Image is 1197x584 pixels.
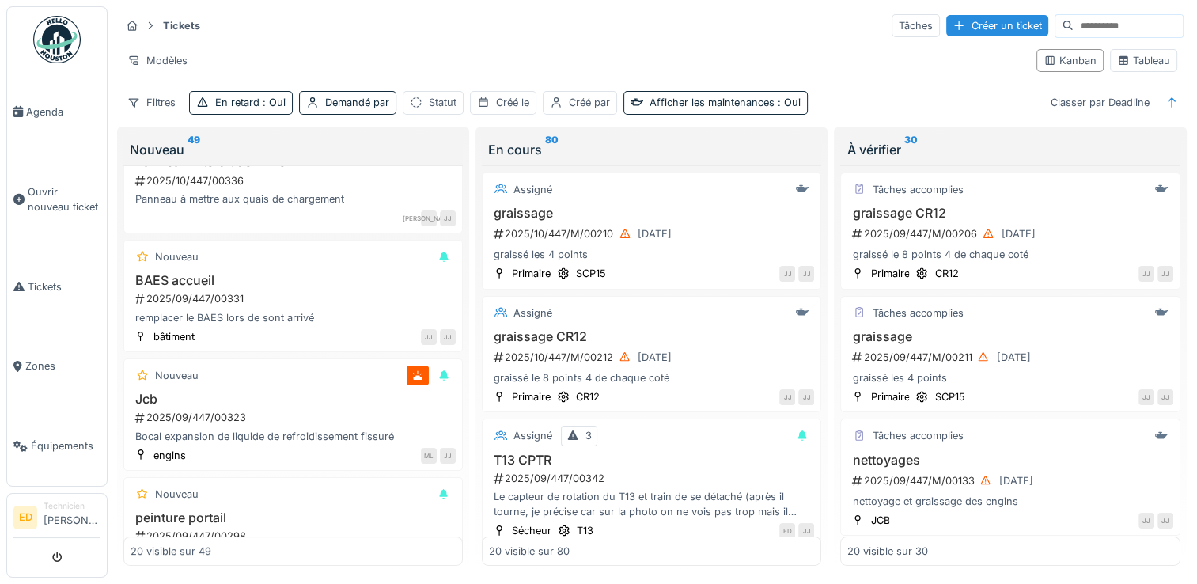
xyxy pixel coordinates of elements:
div: JJ [798,523,814,539]
div: Afficher les maintenances [650,95,801,110]
sup: 30 [903,140,917,159]
div: JJ [1157,389,1173,405]
h3: Jcb [131,392,456,407]
div: Nouveau [155,249,199,264]
li: [PERSON_NAME] [44,500,100,534]
div: Nouveau [130,140,456,159]
div: Primaire [512,389,551,404]
div: Modèles [120,49,195,72]
div: Assigné [513,305,552,320]
div: nettoyage et graissage des engins [847,494,1172,509]
a: Tickets [7,247,107,327]
div: SCP15 [576,266,606,281]
div: À vérifier [847,140,1173,159]
div: JJ [440,448,456,464]
div: [DATE] [1001,226,1035,241]
div: Tâches accomplies [872,428,963,443]
h3: graissage CR12 [847,206,1172,221]
div: JCB [870,513,889,528]
div: Nouveau [155,487,199,502]
div: JJ [1138,389,1154,405]
div: Primaire [870,266,909,281]
div: 3 [585,428,592,443]
h3: graissage CR12 [489,329,814,344]
div: Tâches accomplies [872,305,963,320]
div: Créé le [496,95,529,110]
div: 20 visible sur 30 [847,544,928,559]
div: Primaire [512,266,551,281]
div: 2025/09/447/M/00206 [850,224,1172,244]
sup: 80 [545,140,559,159]
div: 2025/09/447/00331 [134,291,456,306]
a: Ouvrir nouveau ticket [7,152,107,247]
div: 20 visible sur 80 [489,544,570,559]
span: : Oui [259,97,286,108]
span: : Oui [775,97,801,108]
div: Statut [429,95,456,110]
a: Équipements [7,406,107,486]
div: JJ [779,266,795,282]
div: Kanban [1044,53,1097,68]
div: Tableau [1117,53,1170,68]
div: SCP15 [934,389,964,404]
div: 2025/09/447/M/00211 [850,347,1172,367]
div: JJ [440,329,456,345]
div: bâtiment [153,329,195,344]
div: Bocal expansion de liquide de refroidissement fissuré [131,429,456,444]
div: JJ [440,210,456,226]
div: 2025/09/447/M/00133 [850,471,1172,491]
div: [DATE] [638,226,672,241]
h3: BAES accueil [131,273,456,288]
div: Nouveau [155,368,199,383]
div: CR12 [934,266,958,281]
h3: graissage [489,206,814,221]
div: 2025/09/447/00342 [492,471,814,486]
div: Assigné [513,182,552,197]
div: Panneau à mettre aux quais de chargement [131,192,456,207]
div: 2025/09/447/00323 [134,410,456,425]
div: JJ [1138,513,1154,529]
div: Le capteur de rotation du T13 et train de se détaché (après il tourne, je précise car sur la phot... [489,489,814,519]
div: Technicien [44,500,100,512]
sup: 49 [188,140,200,159]
div: Primaire [870,389,909,404]
div: [DATE] [998,473,1032,488]
div: Sécheur [512,523,551,538]
img: Badge_color-CXgf-gQk.svg [33,16,81,63]
a: Zones [7,327,107,407]
div: JJ [798,266,814,282]
a: ED Technicien[PERSON_NAME] [13,500,100,538]
h3: graissage [847,329,1172,344]
div: graissé les 4 points [489,247,814,262]
div: [DATE] [638,350,672,365]
div: En cours [488,140,815,159]
div: 2025/10/447/M/00210 [492,224,814,244]
div: JJ [798,389,814,405]
div: [DATE] [996,350,1030,365]
h3: T13 CPTR [489,453,814,468]
div: JJ [1157,513,1173,529]
span: Ouvrir nouveau ticket [28,184,100,214]
div: graissé le 8 points 4 de chaque coté [489,370,814,385]
div: [PERSON_NAME] [421,210,437,226]
div: Classer par Deadline [1044,91,1157,114]
span: Zones [25,358,100,374]
div: 2025/09/447/00298 [134,529,456,544]
div: JJ [779,389,795,405]
div: Assigné [513,428,552,443]
div: En retard [215,95,286,110]
div: Filtres [120,91,183,114]
div: T13 [577,523,593,538]
div: 20 visible sur 49 [131,544,211,559]
div: Créé par [569,95,610,110]
div: JJ [1157,266,1173,282]
div: 2025/10/447/00336 [134,173,456,188]
div: engins [153,448,186,463]
div: JJ [1138,266,1154,282]
div: ML [421,448,437,464]
div: JJ [421,329,437,345]
a: Agenda [7,72,107,152]
div: Demandé par [325,95,389,110]
span: Équipements [31,438,100,453]
div: graissé les 4 points [847,370,1172,385]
